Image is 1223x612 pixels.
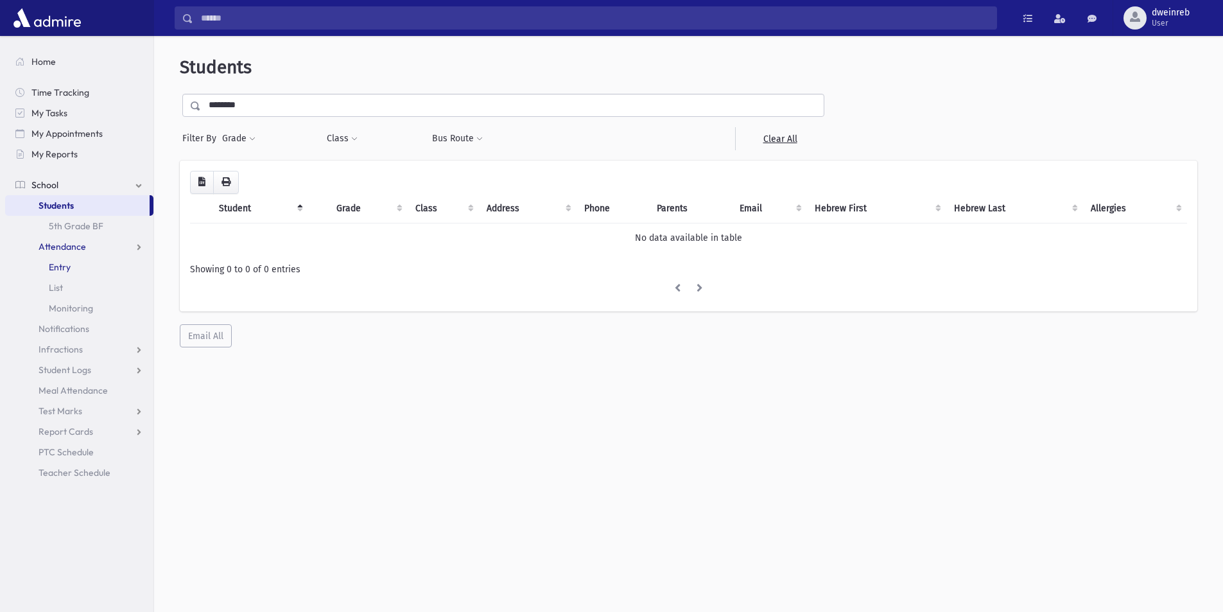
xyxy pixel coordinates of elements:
[5,339,153,360] a: Infractions
[5,380,153,401] a: Meal Attendance
[5,360,153,380] a: Student Logs
[180,57,252,78] span: Students
[31,128,103,139] span: My Appointments
[5,442,153,462] a: PTC Schedule
[49,261,71,273] span: Entry
[49,282,63,293] span: List
[180,324,232,347] button: Email All
[31,179,58,191] span: School
[39,344,83,355] span: Infractions
[946,194,1084,223] th: Hebrew Last: activate to sort column ascending
[1152,18,1190,28] span: User
[213,171,239,194] button: Print
[732,194,807,223] th: Email: activate to sort column ascending
[39,426,93,437] span: Report Cards
[649,194,732,223] th: Parents
[190,263,1187,276] div: Showing 0 to 0 of 0 entries
[5,277,153,298] a: List
[5,144,153,164] a: My Reports
[39,323,89,335] span: Notifications
[326,127,358,150] button: Class
[193,6,996,30] input: Search
[211,194,308,223] th: Student: activate to sort column descending
[49,302,93,314] span: Monitoring
[31,87,89,98] span: Time Tracking
[5,401,153,421] a: Test Marks
[735,127,824,150] a: Clear All
[5,216,153,236] a: 5th Grade BF
[329,194,407,223] th: Grade: activate to sort column ascending
[5,51,153,72] a: Home
[39,467,110,478] span: Teacher Schedule
[807,194,946,223] th: Hebrew First: activate to sort column ascending
[5,298,153,319] a: Monitoring
[182,132,221,145] span: Filter By
[221,127,256,150] button: Grade
[31,107,67,119] span: My Tasks
[408,194,480,223] th: Class: activate to sort column ascending
[39,200,74,211] span: Students
[577,194,649,223] th: Phone
[1152,8,1190,18] span: dweinreb
[5,257,153,277] a: Entry
[5,82,153,103] a: Time Tracking
[479,194,577,223] th: Address: activate to sort column ascending
[5,236,153,257] a: Attendance
[5,462,153,483] a: Teacher Schedule
[5,195,150,216] a: Students
[39,385,108,396] span: Meal Attendance
[10,5,84,31] img: AdmirePro
[190,171,214,194] button: CSV
[1083,194,1187,223] th: Allergies: activate to sort column ascending
[431,127,483,150] button: Bus Route
[39,446,94,458] span: PTC Schedule
[5,123,153,144] a: My Appointments
[39,364,91,376] span: Student Logs
[39,405,82,417] span: Test Marks
[5,103,153,123] a: My Tasks
[31,56,56,67] span: Home
[31,148,78,160] span: My Reports
[39,241,86,252] span: Attendance
[5,175,153,195] a: School
[190,223,1187,252] td: No data available in table
[5,319,153,339] a: Notifications
[5,421,153,442] a: Report Cards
